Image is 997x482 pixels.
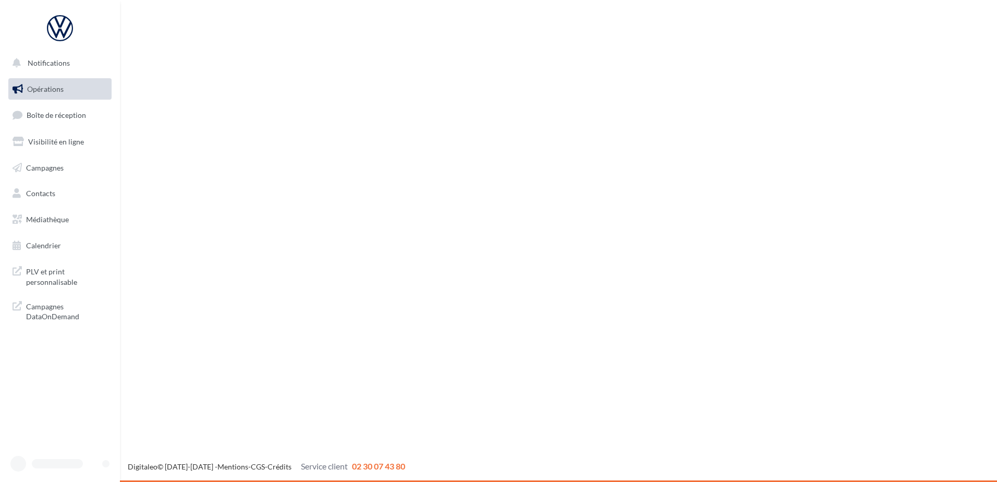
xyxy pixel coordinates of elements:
span: Campagnes [26,163,64,172]
a: Digitaleo [128,462,157,471]
a: Campagnes DataOnDemand [6,295,114,326]
a: Boîte de réception [6,104,114,126]
a: Opérations [6,78,114,100]
span: Notifications [28,58,70,67]
span: PLV et print personnalisable [26,264,107,287]
a: Visibilité en ligne [6,131,114,153]
a: Crédits [268,462,291,471]
span: Boîte de réception [27,111,86,119]
span: Contacts [26,189,55,198]
span: Calendrier [26,241,61,250]
a: Calendrier [6,235,114,257]
a: PLV et print personnalisable [6,260,114,291]
span: © [DATE]-[DATE] - - - [128,462,405,471]
a: Contacts [6,183,114,204]
span: Campagnes DataOnDemand [26,299,107,322]
span: Opérations [27,85,64,93]
a: Médiathèque [6,209,114,231]
a: CGS [251,462,265,471]
span: Médiathèque [26,215,69,224]
span: Service client [301,461,348,471]
span: 02 30 07 43 80 [352,461,405,471]
button: Notifications [6,52,110,74]
a: Mentions [217,462,248,471]
a: Campagnes [6,157,114,179]
span: Visibilité en ligne [28,137,84,146]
